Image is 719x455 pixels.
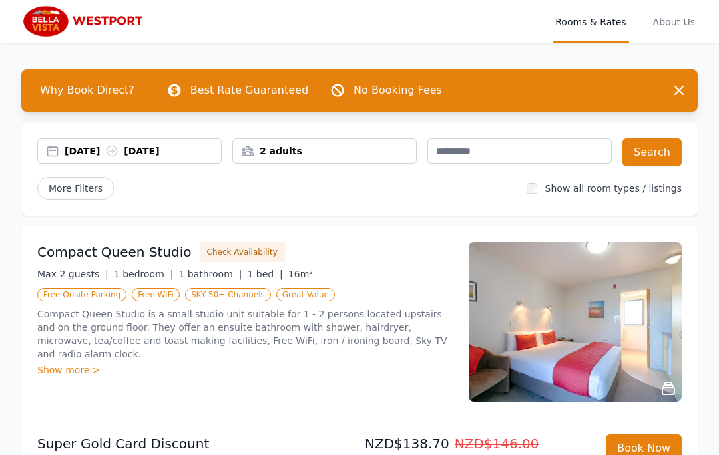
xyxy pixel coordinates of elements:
[37,288,126,301] span: Free Onsite Parking
[185,288,271,301] span: SKY 50+ Channels
[37,434,354,453] p: Super Gold Card Discount
[37,307,453,361] p: Compact Queen Studio is a small studio unit suitable for 1 - 2 persons located upstairs and on th...
[233,144,416,158] div: 2 adults
[37,177,114,200] span: More Filters
[132,288,180,301] span: Free WiFi
[455,436,539,452] span: NZD$146.00
[114,269,174,279] span: 1 bedroom |
[276,288,335,301] span: Great Value
[247,269,282,279] span: 1 bed |
[190,82,308,98] p: Best Rate Guaranteed
[37,269,109,279] span: Max 2 guests |
[200,242,285,262] button: Check Availability
[65,144,221,158] div: [DATE] [DATE]
[288,269,313,279] span: 16m²
[178,269,242,279] span: 1 bathroom |
[622,138,682,166] button: Search
[37,243,192,261] h3: Compact Queen Studio
[545,183,682,194] label: Show all room types / listings
[354,82,442,98] p: No Booking Fees
[21,5,149,37] img: Bella Vista Westport
[29,77,145,104] span: Why Book Direct?
[37,363,453,377] div: Show more >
